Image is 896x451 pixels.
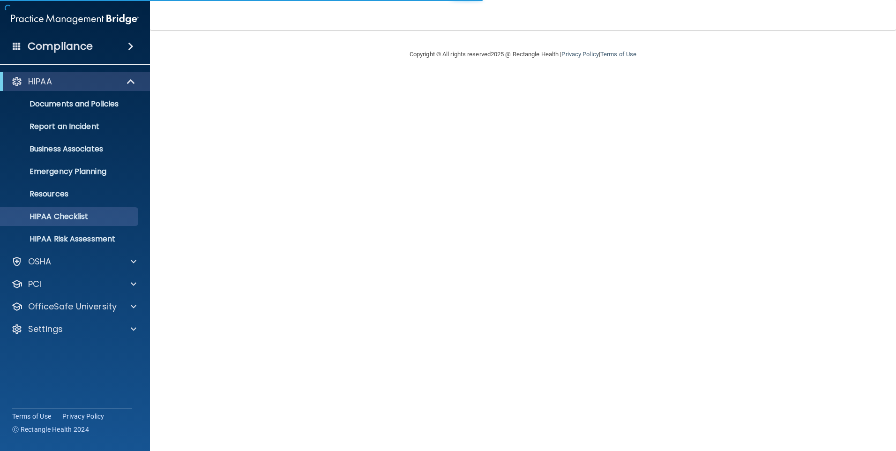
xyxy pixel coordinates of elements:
p: OSHA [28,256,52,267]
span: Ⓒ Rectangle Health 2024 [12,425,89,434]
a: HIPAA [11,76,136,87]
p: Business Associates [6,144,134,154]
p: Settings [28,323,63,335]
p: OfficeSafe University [28,301,117,312]
a: OfficeSafe University [11,301,136,312]
a: Privacy Policy [62,412,105,421]
a: PCI [11,278,136,290]
p: PCI [28,278,41,290]
a: Privacy Policy [561,51,598,58]
img: PMB logo [11,10,139,29]
p: HIPAA Checklist [6,212,134,221]
a: OSHA [11,256,136,267]
a: Terms of Use [12,412,51,421]
p: HIPAA Risk Assessment [6,234,134,244]
p: Documents and Policies [6,99,134,109]
div: Copyright © All rights reserved 2025 @ Rectangle Health | | [352,39,694,69]
p: Emergency Planning [6,167,134,176]
a: Settings [11,323,136,335]
h4: Compliance [28,40,93,53]
p: Resources [6,189,134,199]
a: Terms of Use [600,51,636,58]
p: Report an Incident [6,122,134,131]
p: HIPAA [28,76,52,87]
